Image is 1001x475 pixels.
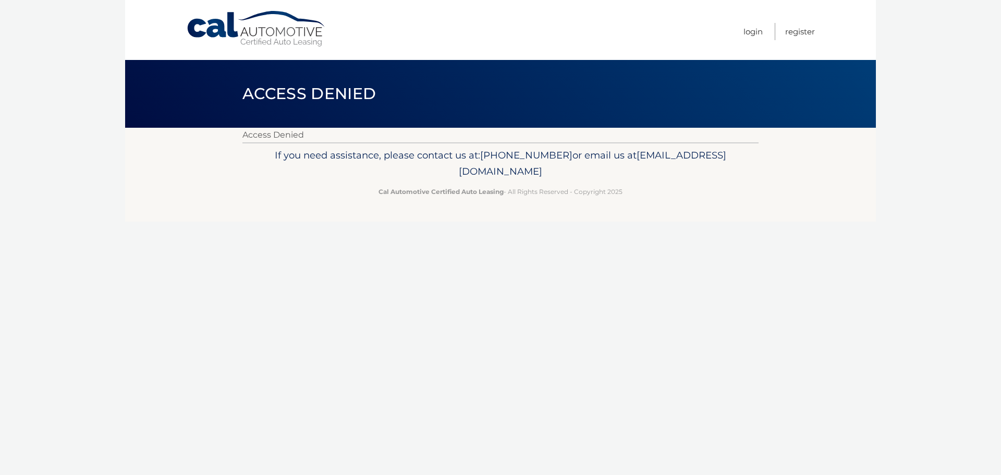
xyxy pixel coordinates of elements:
p: Access Denied [242,128,759,142]
strong: Cal Automotive Certified Auto Leasing [379,188,504,196]
p: - All Rights Reserved - Copyright 2025 [249,186,752,197]
span: [PHONE_NUMBER] [480,149,572,161]
a: Login [743,23,763,40]
a: Cal Automotive [186,10,327,47]
a: Register [785,23,815,40]
p: If you need assistance, please contact us at: or email us at [249,147,752,180]
span: Access Denied [242,84,376,103]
